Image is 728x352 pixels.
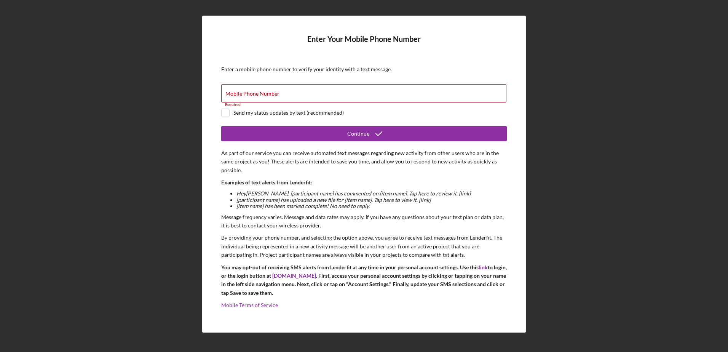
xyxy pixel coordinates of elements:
label: Mobile Phone Number [225,91,279,97]
button: Continue [221,126,507,141]
a: link [479,264,488,270]
h4: Enter Your Mobile Phone Number [221,35,507,55]
a: [DOMAIN_NAME] [272,272,316,279]
li: [participant name] has uploaded a new file for [item name]. Tap here to view it. [link] [236,197,507,203]
p: You may opt-out of receiving SMS alerts from Lenderfit at any time in your personal account setti... [221,263,507,298]
div: Enter a mobile phone number to verify your identity with a text message. [221,66,507,72]
a: Mobile Terms of Service [221,302,278,308]
div: Continue [347,126,369,141]
p: Examples of text alerts from Lenderfit: [221,178,507,187]
div: Send my status updates by text (recommended) [233,110,344,116]
li: Hey [PERSON_NAME] , [participant name] has commented on [item name]. Tap here to review it. [link] [236,190,507,197]
p: Message frequency varies. Message and data rates may apply. If you have any questions about your ... [221,213,507,230]
p: As part of our service you can receive automated text messages regarding new activity from other ... [221,149,507,174]
p: By providing your phone number, and selecting the option above, you agree to receive text message... [221,234,507,259]
div: Required [221,102,507,107]
li: [item name] has been marked complete! No need to reply. [236,203,507,209]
